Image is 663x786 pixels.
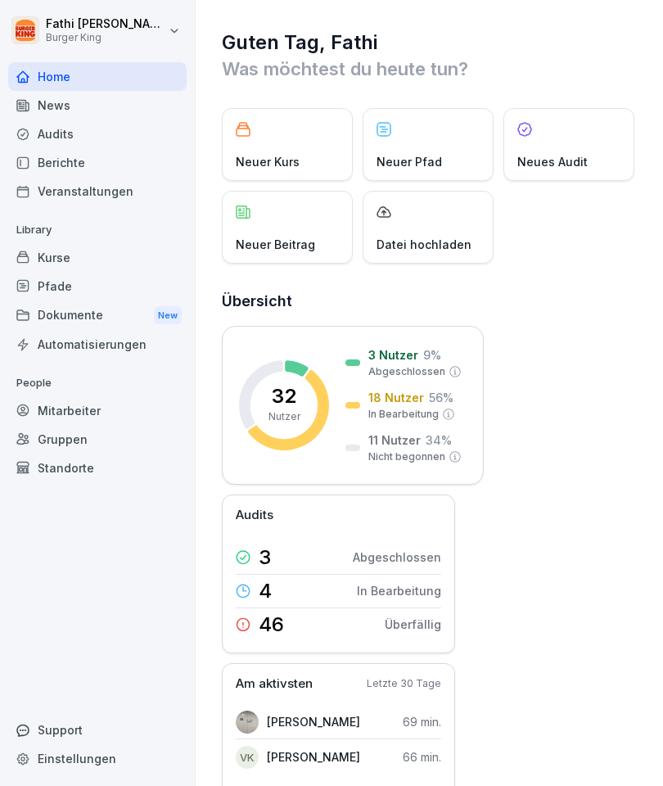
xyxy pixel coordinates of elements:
[8,217,187,243] p: Library
[154,306,182,325] div: New
[222,290,638,313] h2: Übersicht
[8,744,187,773] a: Einstellungen
[222,56,638,82] p: Was möchtest du heute tun?
[236,153,300,170] p: Neuer Kurs
[236,711,259,734] img: kmgd3ijskurtbkmrmfhcj6f5.png
[8,716,187,744] div: Support
[8,396,187,425] a: Mitarbeiter
[272,386,296,406] p: 32
[259,548,271,567] p: 3
[236,236,315,253] p: Neuer Beitrag
[377,153,442,170] p: Neuer Pfad
[8,243,187,272] a: Kurse
[368,346,418,364] p: 3 Nutzer
[8,177,187,206] a: Veranstaltungen
[368,407,439,422] p: In Bearbeitung
[236,746,259,769] div: VK
[259,615,284,635] p: 46
[46,17,165,31] p: Fathi [PERSON_NAME]
[259,581,272,601] p: 4
[426,431,452,449] p: 34 %
[268,409,300,424] p: Nutzer
[8,91,187,120] a: News
[8,425,187,454] a: Gruppen
[368,449,445,464] p: Nicht begonnen
[8,62,187,91] a: Home
[517,153,588,170] p: Neues Audit
[236,675,313,693] p: Am aktivsten
[8,120,187,148] a: Audits
[353,549,441,566] p: Abgeschlossen
[267,713,360,730] p: [PERSON_NAME]
[403,748,441,766] p: 66 min.
[368,364,445,379] p: Abgeschlossen
[8,272,187,300] a: Pfade
[385,616,441,633] p: Überfällig
[357,582,441,599] p: In Bearbeitung
[368,389,424,406] p: 18 Nutzer
[377,236,471,253] p: Datei hochladen
[8,330,187,359] a: Automatisierungen
[423,346,441,364] p: 9 %
[8,148,187,177] a: Berichte
[8,370,187,396] p: People
[236,506,273,525] p: Audits
[368,431,421,449] p: 11 Nutzer
[8,454,187,482] a: Standorte
[222,29,638,56] h1: Guten Tag, Fathi
[429,389,453,406] p: 56 %
[267,748,360,766] p: [PERSON_NAME]
[46,32,165,43] p: Burger King
[8,300,187,331] a: DokumenteNew
[367,676,441,691] p: Letzte 30 Tage
[403,713,441,730] p: 69 min.
[8,300,187,331] div: Dokumente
